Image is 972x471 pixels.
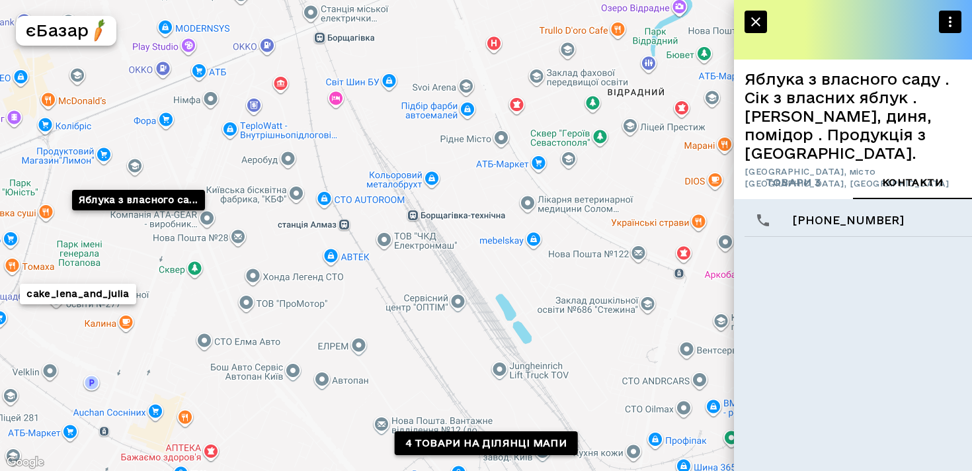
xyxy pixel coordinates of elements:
img: logo [87,19,110,42]
span: [PHONE_NUMBER] [792,212,961,228]
h5: єБазар [26,20,89,41]
span: [GEOGRAPHIC_DATA], місто [GEOGRAPHIC_DATA], [GEOGRAPHIC_DATA] [745,165,961,189]
a: 4 товари на ділянці мапи [395,431,578,456]
img: Google [3,454,47,471]
span: товари [766,175,821,191]
span: 3 [815,177,821,188]
button: єБазарlogo [16,16,116,46]
h6: Яблука з власного саду . Сік з власних яблук . [PERSON_NAME], диня, помідор . Продукція з [GEOGRA... [745,70,961,163]
button: Яблука з власного са... [72,190,205,210]
a: [PHONE_NUMBER] [745,204,972,236]
a: Відкрити цю область на Картах Google (відкриється нове вікно) [3,454,47,471]
span: контакти [882,175,943,191]
button: cake_lena_and_julia [20,284,136,304]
